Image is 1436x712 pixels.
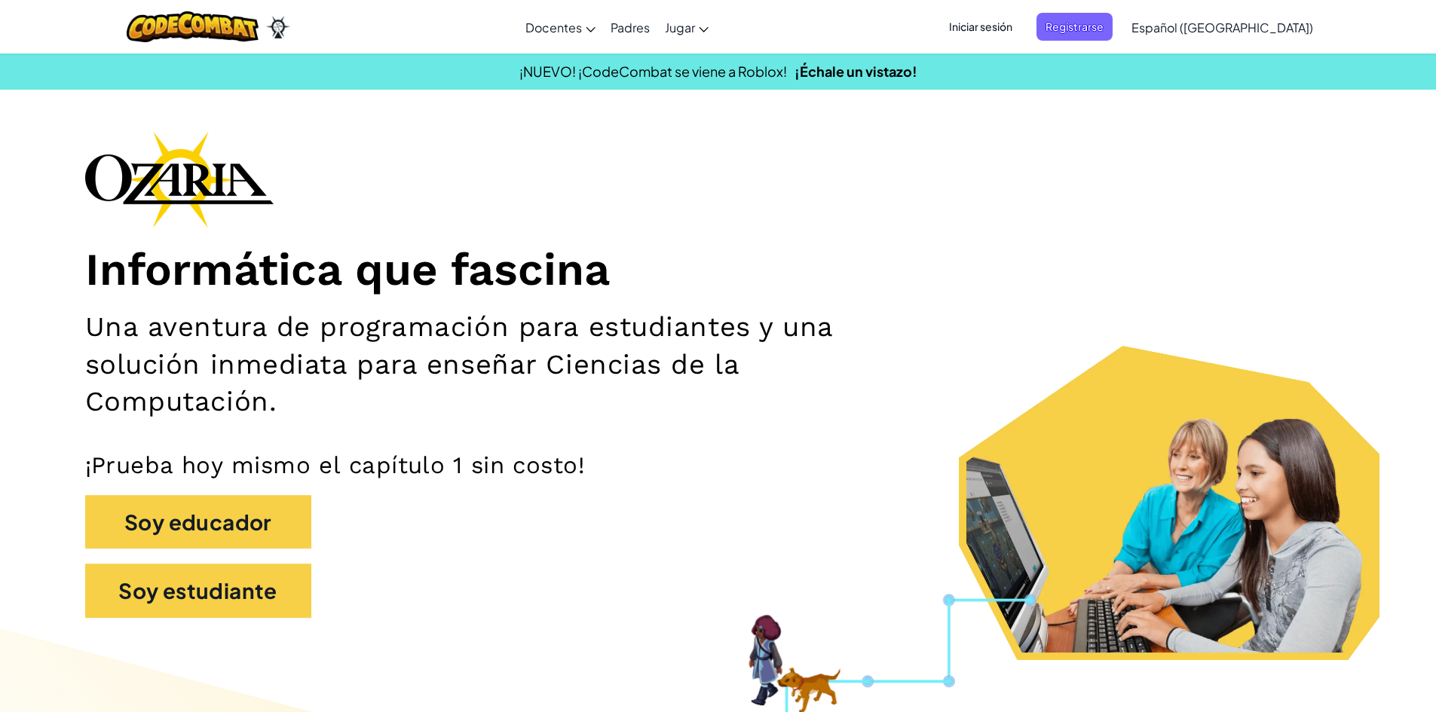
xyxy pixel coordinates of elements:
img: CodeCombat logo [127,11,259,42]
a: Padres [603,7,657,47]
a: ¡Échale un vistazo! [795,63,917,80]
a: Español ([GEOGRAPHIC_DATA]) [1124,7,1321,47]
span: Español ([GEOGRAPHIC_DATA]) [1131,20,1313,35]
button: Iniciar sesión [940,13,1021,41]
h1: Informática que fascina [85,243,1352,298]
a: Jugar [657,7,716,47]
span: ¡NUEVO! ¡CodeCombat se viene a Roblox! [519,63,787,80]
img: Ozaria branding logo [85,131,274,228]
h2: Una aventura de programación para estudiantes y una solución inmediata para enseñar Ciencias de l... [85,308,934,420]
span: Jugar [665,20,695,35]
a: Docentes [518,7,603,47]
img: Ozaria [266,16,290,38]
button: Registrarse [1036,13,1113,41]
span: Docentes [525,20,582,35]
button: Soy educador [85,495,311,549]
p: ¡Prueba hoy mismo el capítulo 1 sin costo! [85,451,1352,480]
button: Soy estudiante [85,564,311,618]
